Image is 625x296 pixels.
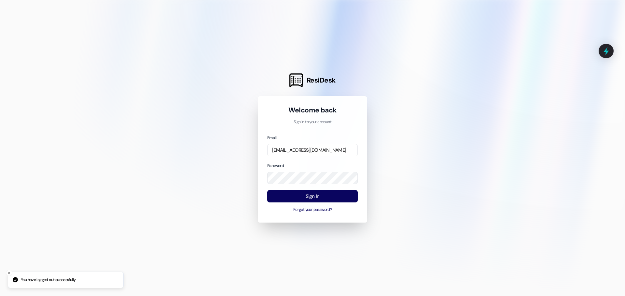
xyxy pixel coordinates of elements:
span: ResiDesk [307,76,336,85]
label: Email [267,135,276,140]
input: name@example.com [267,144,358,157]
p: You have logged out successfully [21,277,76,283]
button: Sign In [267,190,358,203]
img: ResiDesk Logo [289,73,303,87]
label: Password [267,163,284,168]
button: Close toast [6,270,12,276]
p: Sign in to your account [267,119,358,125]
button: Forgot your password? [267,207,358,213]
h1: Welcome back [267,106,358,115]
